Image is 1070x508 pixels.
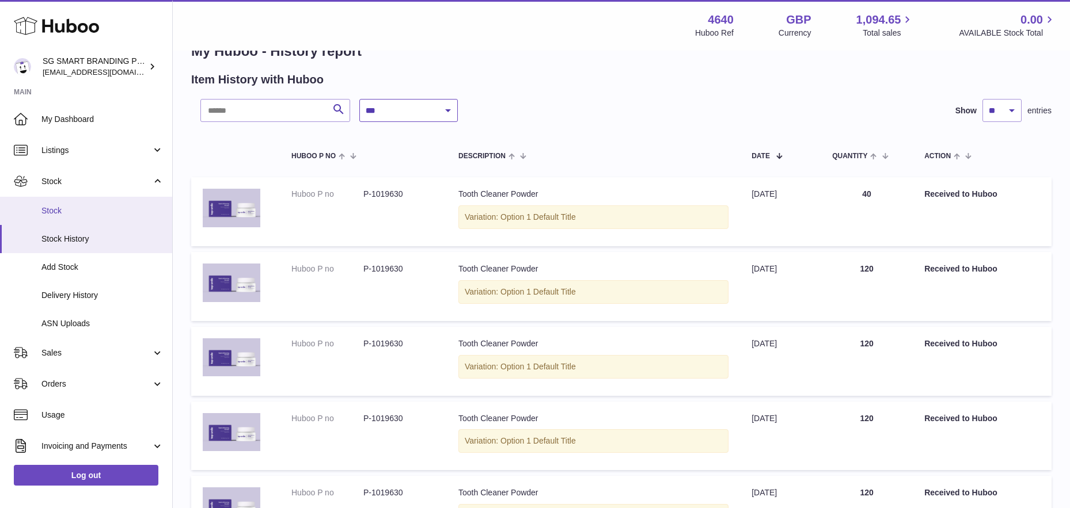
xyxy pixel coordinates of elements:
dt: Huboo P no [291,338,363,349]
span: Invoicing and Payments [41,441,151,452]
strong: Received to Huboo [924,414,997,423]
span: Total sales [863,28,914,39]
div: Variation: Option 1 Default Title [458,429,728,453]
span: Huboo P no [291,152,336,160]
dd: P-1019630 [363,487,435,498]
span: My Dashboard [41,114,164,125]
a: 1,094.65 Total sales [856,12,915,39]
span: Quantity [832,152,867,160]
span: 0.00 [1020,12,1043,28]
td: [DATE] [740,252,821,321]
td: [DATE] [740,327,821,396]
span: Stock [41,176,151,187]
td: 120 [821,327,913,396]
td: Tooth Cleaner Powder [447,327,740,396]
td: Tooth Cleaner Powder [447,177,740,246]
span: Usage [41,410,164,421]
span: Delivery History [41,290,164,301]
span: Date [752,152,770,160]
div: Huboo Ref [695,28,734,39]
label: Show [955,105,977,116]
span: Description [458,152,506,160]
span: AVAILABLE Stock Total [959,28,1056,39]
a: 0.00 AVAILABLE Stock Total [959,12,1056,39]
img: mockupboxandjar_1_1.png [203,263,260,302]
td: 120 [821,252,913,321]
div: Currency [779,28,811,39]
span: Listings [41,145,151,156]
dd: P-1019630 [363,263,435,274]
div: Variation: Option 1 Default Title [458,355,728,379]
strong: Received to Huboo [924,488,997,497]
img: uktopsmileshipping@gmail.com [14,58,31,75]
span: Stock [41,205,164,216]
dt: Huboo P no [291,263,363,274]
td: [DATE] [740,402,821,471]
span: ASN Uploads [41,318,164,329]
dt: Huboo P no [291,487,363,498]
div: Variation: Option 1 Default Title [458,280,728,304]
strong: Received to Huboo [924,189,997,198]
dd: P-1019630 [363,189,435,200]
div: SG SMART BRANDING PTE. LTD. [43,56,146,78]
h2: Item History with Huboo [191,72,324,87]
span: Add Stock [41,262,164,273]
td: 40 [821,177,913,246]
div: Variation: Option 1 Default Title [458,205,728,229]
span: Stock History [41,234,164,245]
td: 120 [821,402,913,471]
span: [EMAIL_ADDRESS][DOMAIN_NAME] [43,67,169,77]
strong: Received to Huboo [924,264,997,273]
a: Log out [14,465,158,486]
img: mockupboxandjar_1_1.png [203,189,260,227]
strong: 4640 [708,12,734,28]
img: mockupboxandjar_1_1.png [203,413,260,452]
td: Tooth Cleaner Powder [447,252,740,321]
img: mockupboxandjar_1_1.png [203,338,260,377]
td: [DATE] [740,177,821,246]
dt: Huboo P no [291,189,363,200]
h1: My Huboo - History report [191,42,1052,60]
span: 1,094.65 [856,12,901,28]
dd: P-1019630 [363,338,435,349]
dt: Huboo P no [291,413,363,424]
span: entries [1027,105,1052,116]
td: Tooth Cleaner Powder [447,402,740,471]
strong: GBP [786,12,811,28]
span: Action [924,152,951,160]
span: Sales [41,347,151,358]
strong: Received to Huboo [924,339,997,348]
dd: P-1019630 [363,413,435,424]
span: Orders [41,379,151,389]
